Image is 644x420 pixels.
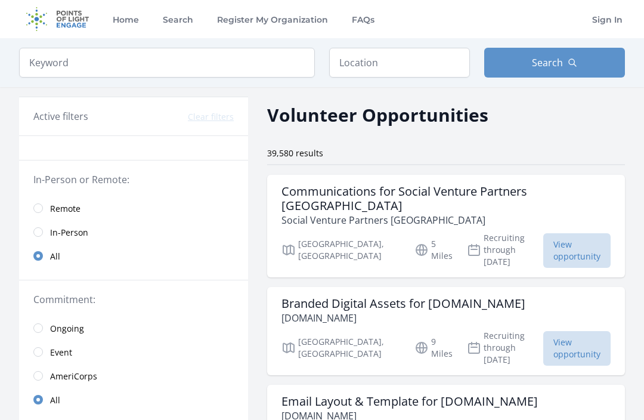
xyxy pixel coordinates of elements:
[267,175,625,277] a: Communications for Social Venture Partners [GEOGRAPHIC_DATA] Social Venture Partners [GEOGRAPHIC_...
[19,364,248,388] a: AmeriCorps
[414,330,453,366] p: 9 Miles
[50,251,60,262] span: All
[50,394,60,406] span: All
[50,323,84,335] span: Ongoing
[19,316,248,340] a: Ongoing
[19,220,248,244] a: In-Person
[267,287,625,375] a: Branded Digital Assets for [DOMAIN_NAME] [DOMAIN_NAME] [GEOGRAPHIC_DATA], [GEOGRAPHIC_DATA] 9 Mil...
[532,55,563,70] span: Search
[19,388,248,412] a: All
[19,196,248,220] a: Remote
[50,370,97,382] span: AmeriCorps
[33,109,88,123] h3: Active filters
[19,48,315,78] input: Keyword
[33,292,234,307] legend: Commitment:
[281,330,400,366] p: [GEOGRAPHIC_DATA], [GEOGRAPHIC_DATA]
[50,347,72,359] span: Event
[467,330,543,366] p: Recruiting through [DATE]
[281,184,611,213] h3: Communications for Social Venture Partners [GEOGRAPHIC_DATA]
[281,232,400,268] p: [GEOGRAPHIC_DATA], [GEOGRAPHIC_DATA]
[467,232,543,268] p: Recruiting through [DATE]
[50,227,88,239] span: In-Person
[19,244,248,268] a: All
[19,340,248,364] a: Event
[281,213,611,227] p: Social Venture Partners [GEOGRAPHIC_DATA]
[33,172,234,187] legend: In-Person or Remote:
[281,394,538,409] h3: Email Layout & Template for [DOMAIN_NAME]
[188,111,234,123] button: Clear filters
[484,48,625,78] button: Search
[50,203,80,215] span: Remote
[329,48,470,78] input: Location
[281,311,525,325] p: [DOMAIN_NAME]
[267,147,323,159] span: 39,580 results
[267,101,488,128] h2: Volunteer Opportunities
[543,233,611,268] span: View opportunity
[543,331,611,366] span: View opportunity
[281,297,525,311] h3: Branded Digital Assets for [DOMAIN_NAME]
[414,232,453,268] p: 5 Miles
